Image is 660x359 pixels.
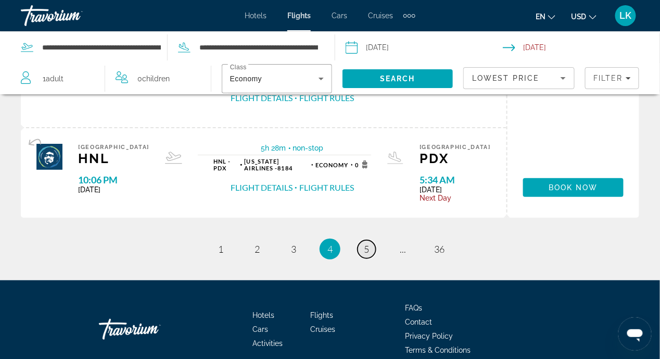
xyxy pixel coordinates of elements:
[245,11,266,20] a: Hotels
[43,71,64,86] span: 1
[327,243,333,255] span: 4
[571,13,587,21] span: USD
[46,75,64,83] span: Adult
[405,304,422,312] a: FAQs
[618,317,652,351] iframe: Button to launch messaging window
[400,243,406,255] span: ...
[315,162,349,168] span: Economy
[299,182,354,193] button: Flight Rules
[253,339,283,348] a: Activities
[230,75,262,83] span: Economy
[299,92,354,104] button: Flight Rules
[346,32,503,63] button: Select depart date
[253,325,269,333] a: Cars
[231,92,293,104] button: Flight Details
[434,243,445,255] span: 36
[364,243,369,255] span: 5
[593,74,623,82] span: Filter
[368,11,393,20] a: Cruises
[10,63,211,94] button: Travelers: 1 adult, 0 children
[311,325,336,333] a: Cruises
[78,174,149,185] span: 10:06 PM
[420,174,491,185] span: 5:34 AM
[585,67,639,89] button: Filters
[231,182,293,193] button: Flight Details
[503,32,660,63] button: Select return date
[405,346,471,354] a: Terms & Conditions
[291,243,296,255] span: 3
[293,144,324,152] span: non-stop
[287,11,311,20] a: Flights
[230,64,247,71] mat-label: Class
[405,318,432,326] a: Contact
[311,311,334,319] a: Flights
[78,144,149,151] span: [GEOGRAPHIC_DATA]
[99,314,203,345] a: Go Home
[380,75,415,83] span: Search
[536,13,545,21] span: en
[620,10,632,21] span: LK
[403,7,415,24] button: Extra navigation items
[420,151,491,166] span: PDX
[332,11,347,20] a: Cars
[245,158,309,171] span: 8184
[420,185,491,194] span: [DATE]
[245,158,280,171] span: [US_STATE] Airlines -
[21,2,125,29] a: Travorium
[612,5,639,27] button: User Menu
[78,151,149,166] span: HNL
[218,243,223,255] span: 1
[255,243,260,255] span: 2
[213,158,238,171] span: HNL - PDX
[355,160,371,169] span: 0
[420,144,491,151] span: [GEOGRAPHIC_DATA]
[472,74,539,82] span: Lowest Price
[253,311,275,319] a: Hotels
[78,185,149,194] span: [DATE]
[420,194,491,202] span: Next Day
[536,9,555,24] button: Change language
[142,75,170,83] span: Children
[405,332,453,340] a: Privacy Policy
[523,178,624,197] button: Book now
[549,183,598,192] span: Book now
[571,9,596,24] button: Change currency
[36,144,62,170] img: Airline logo
[261,144,286,152] span: 5h 28m
[342,69,453,88] button: Search
[472,72,566,84] mat-select: Sort by
[137,71,170,86] span: 0
[21,239,639,259] nav: Pagination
